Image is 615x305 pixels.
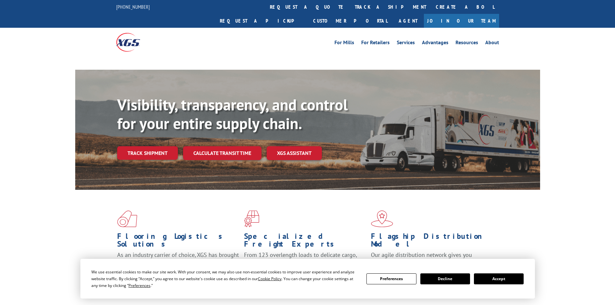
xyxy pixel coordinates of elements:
b: Visibility, transparency, and control for your entire supply chain. [117,95,348,133]
a: Track shipment [117,146,178,160]
a: XGS ASSISTANT [267,146,322,160]
button: Preferences [366,273,416,284]
button: Decline [420,273,470,284]
a: Advantages [422,40,448,47]
a: For Retailers [361,40,390,47]
h1: Flooring Logistics Solutions [117,232,239,251]
button: Accept [474,273,524,284]
a: About [485,40,499,47]
img: xgs-icon-flagship-distribution-model-red [371,210,393,227]
a: [PHONE_NUMBER] [116,4,150,10]
img: xgs-icon-focused-on-flooring-red [244,210,259,227]
img: xgs-icon-total-supply-chain-intelligence-red [117,210,137,227]
p: From 123 overlength loads to delicate cargo, our experienced staff knows the best way to move you... [244,251,366,280]
a: Agent [392,14,424,28]
a: Calculate transit time [183,146,261,160]
a: Customer Portal [308,14,392,28]
a: Services [397,40,415,47]
span: Preferences [128,283,150,288]
div: Cookie Consent Prompt [80,259,535,299]
a: Request a pickup [215,14,308,28]
h1: Specialized Freight Experts [244,232,366,251]
a: For Mills [334,40,354,47]
span: Cookie Policy [258,276,282,281]
div: We use essential cookies to make our site work. With your consent, we may also use non-essential ... [91,269,359,289]
a: Resources [456,40,478,47]
a: Join Our Team [424,14,499,28]
span: Our agile distribution network gives you nationwide inventory management on demand. [371,251,490,266]
span: As an industry carrier of choice, XGS has brought innovation and dedication to flooring logistics... [117,251,239,274]
h1: Flagship Distribution Model [371,232,493,251]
